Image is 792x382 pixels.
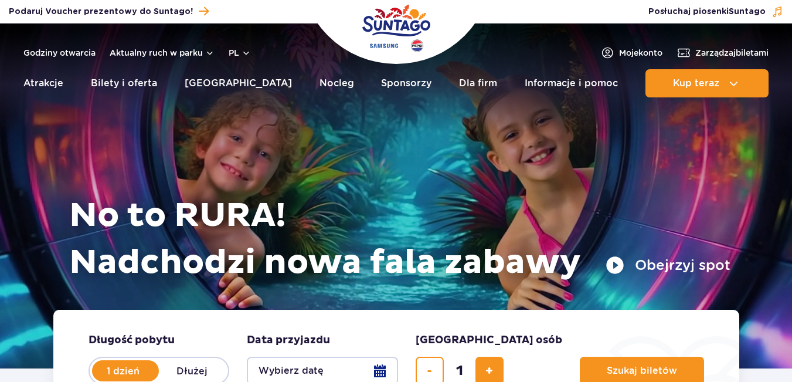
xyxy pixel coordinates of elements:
span: Podaruj Voucher prezentowy do Suntago! [9,6,193,18]
a: Sponsorzy [381,69,431,97]
button: Aktualny ruch w parku [110,48,215,58]
button: Kup teraz [645,69,769,97]
button: Obejrzyj spot [606,256,730,275]
span: Data przyjazdu [247,333,330,347]
span: Długość pobytu [89,333,175,347]
a: Bilety i oferta [91,69,157,97]
span: Posłuchaj piosenki [648,6,766,18]
h1: No to RURA! Nadchodzi nowa fala zabawy [69,192,730,286]
span: [GEOGRAPHIC_DATA] osób [416,333,562,347]
a: Podaruj Voucher prezentowy do Suntago! [9,4,209,19]
span: Moje konto [619,47,662,59]
a: Mojekonto [600,46,662,60]
span: Suntago [729,8,766,16]
button: pl [229,47,251,59]
button: Posłuchaj piosenkiSuntago [648,6,783,18]
span: Kup teraz [673,78,719,89]
span: Zarządzaj biletami [695,47,769,59]
a: Godziny otwarcia [23,47,96,59]
a: Zarządzajbiletami [677,46,769,60]
a: Dla firm [459,69,497,97]
a: [GEOGRAPHIC_DATA] [185,69,292,97]
a: Nocleg [319,69,354,97]
a: Atrakcje [23,69,63,97]
span: Szukaj biletów [607,366,677,376]
a: Informacje i pomoc [525,69,618,97]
